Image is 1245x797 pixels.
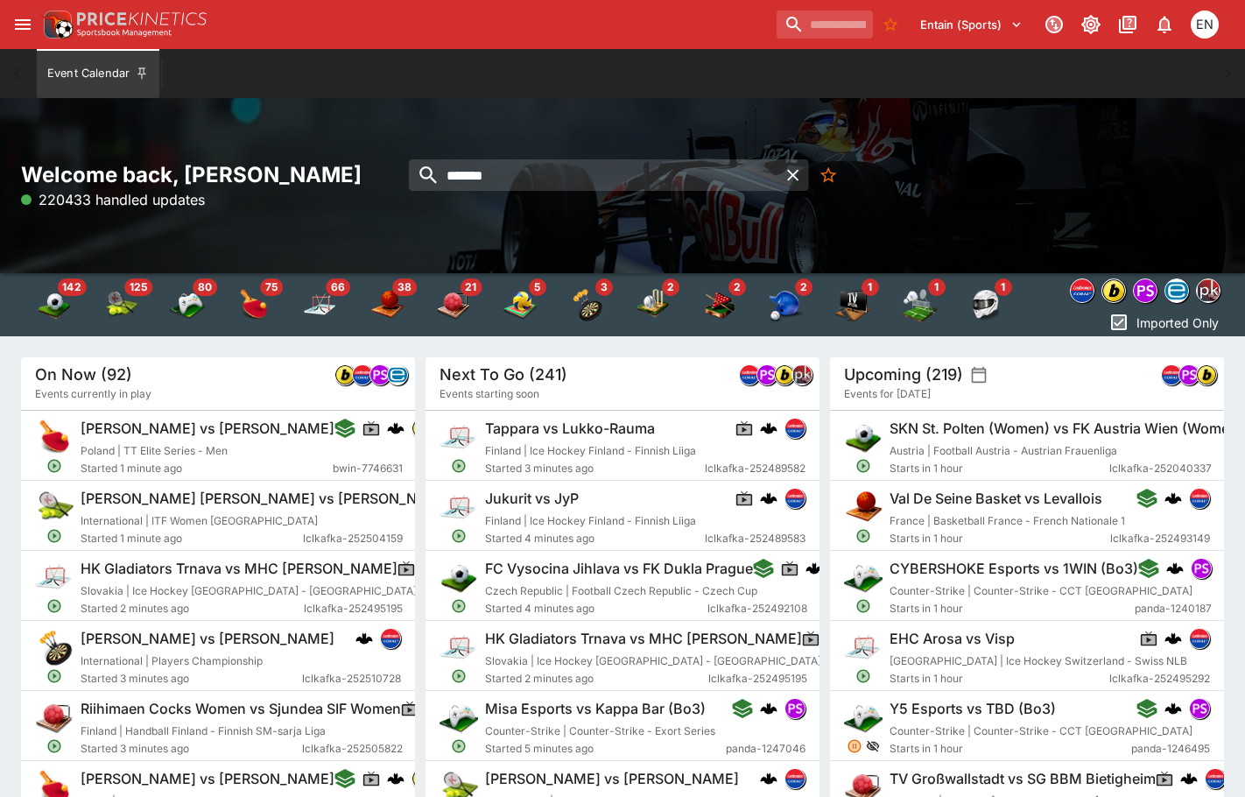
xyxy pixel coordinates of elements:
[170,287,205,322] div: Esports
[236,287,271,322] div: Table Tennis
[1136,314,1219,332] p: Imported Only
[785,769,805,788] img: lclkafka.png
[876,11,904,39] button: No Bookmarks
[775,365,794,384] img: bwin.png
[451,528,467,544] svg: Open
[740,365,759,384] img: lclkafka.png
[381,629,400,648] img: lclkafka.png
[529,279,546,296] span: 5
[103,287,138,322] img: tennis
[440,418,478,456] img: ice_hockey.png
[334,364,355,385] div: bwin
[1205,768,1226,789] div: lclkafka
[1190,629,1209,648] img: lclkafka.png
[35,385,151,403] span: Events currently in play
[890,530,1110,547] span: Starts in 1 hour
[1071,279,1094,302] img: lclkafka.png
[1206,769,1225,788] img: lclkafka.png
[1189,698,1210,719] div: pandascore
[1162,365,1181,384] img: lclkafka.png
[333,460,403,477] span: bwin-7746631
[795,279,812,296] span: 2
[81,740,302,758] span: Started 3 minutes ago
[485,770,739,788] h6: [PERSON_NAME] vs [PERSON_NAME]
[855,458,871,474] svg: Open
[1179,365,1199,384] img: pandascore.png
[1180,770,1198,787] img: logo-cerberus.svg
[785,419,805,438] img: lclkafka.png
[485,530,705,547] span: Started 4 minutes ago
[1103,308,1224,336] button: Imported Only
[910,11,1033,39] button: Select Tenant
[57,279,86,296] span: 142
[844,698,883,737] img: esports.png
[412,419,432,438] img: bwin.png
[440,364,567,384] h5: Next To Go (241)
[81,420,334,438] h6: [PERSON_NAME] vs [PERSON_NAME]
[760,490,777,507] div: cerberus
[485,740,726,758] span: Started 5 minutes ago
[35,628,74,667] img: darts.png
[728,279,746,296] span: 2
[81,460,333,477] span: Started 1 minute ago
[890,740,1131,758] span: Starts in 1 hour
[370,365,390,384] img: pandascore.png
[928,279,946,296] span: 1
[485,584,757,597] span: Czech Republic | Football Czech Republic - Czech Cup
[844,488,883,526] img: basketball.png
[460,279,482,296] span: 21
[77,12,207,25] img: PriceKinetics
[451,738,467,754] svg: Open
[890,770,1156,788] h6: TV Großwallstadt vs SG BBM Bietigheim
[844,385,931,403] span: Events for [DATE]
[855,668,871,684] svg: Open
[862,279,879,296] span: 1
[705,460,805,477] span: lclkafka-252489582
[451,668,467,684] svg: Open
[1189,488,1210,509] div: lclkafka
[784,768,805,789] div: lclkafka
[769,287,804,322] div: Baseball
[636,287,671,322] img: cricket
[46,598,62,614] svg: Open
[81,490,622,508] h6: [PERSON_NAME] [PERSON_NAME] vs [PERSON_NAME] [PERSON_NAME] Murcia
[1133,279,1157,303] div: pandascore
[39,7,74,42] img: PriceKinetics Logo
[1166,560,1184,577] div: cerberus
[35,698,74,737] img: handball.png
[1164,490,1182,507] img: logo-cerberus.svg
[1149,9,1180,40] button: Notifications
[844,418,883,456] img: soccer.png
[1197,279,1220,302] img: pricekinetics.png
[440,698,478,737] img: esports.png
[1164,490,1182,507] div: cerberus
[451,598,467,614] svg: Open
[46,668,62,684] svg: Open
[440,488,478,526] img: ice_hockey.png
[890,654,1187,667] span: [GEOGRAPHIC_DATA] | Ice Hockey Switzerland - Swiss NLB
[485,654,852,667] span: Slovakia | Ice Hockey [GEOGRAPHIC_DATA] - [GEOGRAPHIC_DATA] 1.Liga
[21,189,205,210] p: 220433 handled updates
[705,530,805,547] span: lclkafka-252489583
[785,489,805,508] img: lclkafka.png
[970,366,988,384] button: settings
[890,700,1056,718] h6: Y5 Esports vs TBD (Bo3)
[1166,560,1184,577] img: logo-cerberus.svg
[77,29,172,37] img: Sportsbook Management
[812,159,844,191] button: No Bookmarks
[387,770,404,787] img: logo-cerberus.svg
[1075,9,1107,40] button: Toggle light/dark mode
[1164,630,1182,647] div: cerberus
[440,558,478,596] img: soccer.png
[760,770,777,787] img: logo-cerberus.svg
[46,458,62,474] svg: Open
[35,418,74,456] img: table_tennis.png
[890,584,1192,597] span: Counter-Strike | Counter-Strike - CCT [GEOGRAPHIC_DATA]
[1180,770,1198,787] div: cerberus
[890,630,1015,648] h6: EHC Arosa vs Visp
[791,364,812,385] div: pricekinetics
[81,600,304,617] span: Started 2 minutes ago
[784,488,805,509] div: lclkafka
[440,385,539,403] span: Events starting soon
[569,287,604,322] img: darts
